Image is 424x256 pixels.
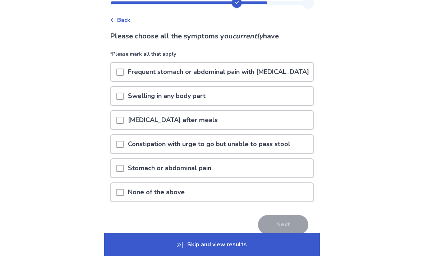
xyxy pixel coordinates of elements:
p: *Please mark all that apply [110,50,314,62]
i: currently [232,31,263,41]
p: None of the above [124,183,189,201]
p: Please choose all the symptoms you have [110,31,314,42]
p: Constipation with urge to go but unable to pass stool [124,135,295,153]
span: Back [117,16,130,24]
p: Frequent stomach or abdominal pain with [MEDICAL_DATA] [124,63,313,81]
p: [MEDICAL_DATA] after meals [124,111,222,129]
p: Skip and view results [104,233,320,256]
p: Stomach or abdominal pain [124,159,216,177]
p: Swelling in any body part [124,87,210,105]
button: Next [258,215,308,234]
